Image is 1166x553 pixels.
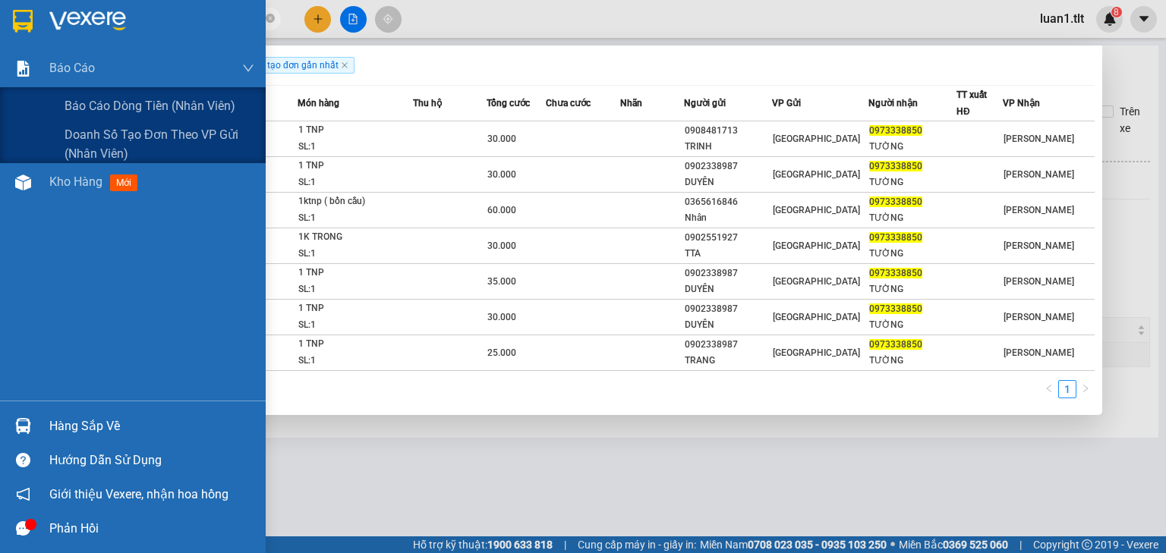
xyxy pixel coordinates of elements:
div: TƯỜNG [869,353,956,369]
span: [GEOGRAPHIC_DATA] [773,312,860,322]
div: Phản hồi [49,517,254,540]
div: 1K TRONG [298,229,412,246]
span: [PERSON_NAME] [1004,205,1074,215]
span: 30.000 [487,134,516,144]
span: 25.000 [487,347,516,358]
span: 35.000 [487,276,516,287]
li: 1 [1058,380,1076,398]
span: Giới thiệu Vexere, nhận hoa hồng [49,485,228,504]
div: 0902338987 [685,301,771,317]
span: [PERSON_NAME] [1004,240,1074,251]
span: close [341,61,348,69]
span: [GEOGRAPHIC_DATA] [773,169,860,180]
div: SL: 1 [298,317,412,334]
span: [PERSON_NAME] [1004,347,1074,358]
div: DUYÊN [685,174,771,190]
span: 30.000 [487,169,516,180]
img: solution-icon [15,61,31,77]
div: 0902338987 [685,159,771,174]
span: [GEOGRAPHIC_DATA] [773,276,860,287]
div: SL: 1 [298,246,412,262]
div: 0365616846 [685,194,771,210]
span: left [1045,384,1054,393]
span: VP Gửi [772,98,801,108]
span: 30.000 [487,240,516,251]
span: Báo cáo [49,58,95,77]
span: [PERSON_NAME] [1004,134,1074,144]
div: 0902338987 [685,337,771,353]
div: TƯỜNG [869,139,956,155]
div: SL: 1 [298,210,412,227]
span: 0973338850 [869,268,922,278]
span: 0973338850 [869,161,922,171]
div: 1 TNP [298,158,412,174]
div: SL: 1 [298,353,412,369]
span: TT xuất HĐ [956,90,987,117]
span: 60.000 [487,205,516,215]
span: close-circle [266,12,275,27]
span: Ngày tạo đơn gần nhất [237,57,355,74]
div: Hướng dẫn sử dụng [49,449,254,472]
button: right [1076,380,1095,398]
span: Kho hàng [49,174,102,189]
span: down [242,62,254,74]
div: DUYÊN [685,281,771,297]
div: TRANG [685,353,771,369]
span: 0973338850 [869,196,922,207]
div: SL: 1 [298,139,412,156]
span: [PERSON_NAME] [1004,169,1074,180]
div: 0908481713 [685,123,771,139]
div: 1 TNP [298,122,412,139]
span: [PERSON_NAME] [1004,276,1074,287]
span: mới [110,174,137,191]
span: 30.000 [487,312,516,322]
span: right [1081,384,1090,393]
div: 0902338987 [685,266,771,281]
span: Thu hộ [413,98,442,108]
span: question-circle [16,453,30,467]
li: Next Page [1076,380,1095,398]
span: Doanh số tạo đơn theo VP gửi (nhân viên) [65,125,254,163]
div: 1ktnp ( bồn cầu) [298,193,412,210]
div: 1 TNP [298,265,412,281]
span: 0973338850 [869,339,922,350]
div: 1 TNP [298,300,412,317]
div: TRINH [685,139,771,155]
span: [GEOGRAPHIC_DATA] [773,240,860,251]
span: 0973338850 [869,303,922,314]
span: [GEOGRAPHIC_DATA] [773,347,860,358]
div: SL: 1 [298,281,412,298]
span: 0973338850 [869,125,922,136]
div: DUYÊN [685,317,771,333]
span: Báo cáo dòng tiền (Nhân Viên) [65,96,235,115]
div: TƯỜNG [869,246,956,262]
div: TTA [685,246,771,262]
span: Tổng cước [487,98,530,108]
div: Hàng sắp về [49,415,254,438]
span: [GEOGRAPHIC_DATA] [773,134,860,144]
span: VP Nhận [1003,98,1040,108]
button: left [1040,380,1058,398]
div: TƯỜNG [869,174,956,190]
div: TƯỜNG [869,317,956,333]
span: Nhãn [620,98,642,108]
li: Previous Page [1040,380,1058,398]
span: Chưa cước [546,98,591,108]
div: TƯỜNG [869,210,956,226]
div: 0902551927 [685,230,771,246]
span: [PERSON_NAME] [1004,312,1074,322]
div: Nhân [685,210,771,226]
img: logo-vxr [13,10,33,33]
span: 0973338850 [869,232,922,243]
a: 1 [1059,381,1076,397]
span: Người gửi [684,98,726,108]
div: SL: 1 [298,174,412,191]
span: Người nhận [868,98,918,108]
img: warehouse-icon [15,174,31,190]
span: [GEOGRAPHIC_DATA] [773,205,860,215]
span: close-circle [266,14,275,23]
img: warehouse-icon [15,418,31,434]
div: 1 TNP [298,336,412,353]
div: TƯỜNG [869,281,956,297]
span: Món hàng [298,98,339,108]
